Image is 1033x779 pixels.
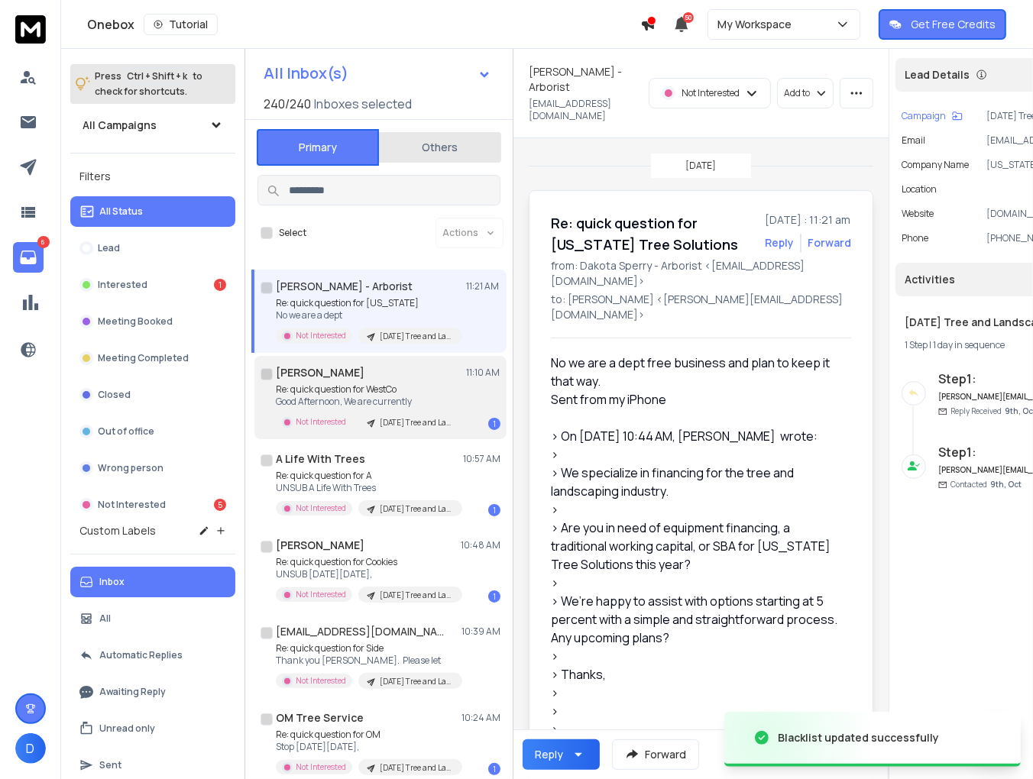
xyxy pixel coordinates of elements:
p: Out of office [98,425,154,438]
button: Closed [70,380,235,410]
div: 1 [488,763,500,775]
p: All Status [99,205,143,218]
span: Ctrl + Shift + k [125,67,189,85]
p: Not Interested [296,503,346,514]
span: 1 Step [905,338,928,351]
p: Good Afternoon, We are currently [276,396,459,408]
div: Reply [535,747,563,762]
div: 1 [488,504,500,516]
button: All Campaigns [70,110,235,141]
button: Lead [70,233,235,263]
button: Unread only [70,713,235,744]
p: [DATE] Tree and Landscaping [380,503,453,515]
p: Not Interested [98,499,166,511]
p: 11:21 AM [466,280,500,293]
div: Blacklist updated successfully [778,730,939,745]
h1: All Inbox(s) [264,66,348,81]
h1: [PERSON_NAME] [276,538,364,553]
p: Company Name [902,159,969,171]
p: Re: quick question for Cookies [276,556,459,568]
button: Primary [257,129,379,166]
span: 1 day in sequence [933,338,1005,351]
h3: Filters [70,166,235,187]
p: Re: quick question for Side [276,642,459,655]
button: Inbox [70,567,235,597]
p: Contacted [950,479,1022,490]
p: location [902,183,937,196]
p: No we are a dept [276,309,459,322]
p: [DATE] Tree and Landscaping [380,417,453,428]
p: 10:39 AM [461,625,500,638]
button: Interested1 [70,270,235,300]
p: Wrong person [98,462,164,474]
h1: [EMAIL_ADDRESS][DOMAIN_NAME] [276,624,444,639]
p: Add to [784,87,810,99]
p: [DATE] [686,160,717,172]
h1: A Life With Trees [276,451,365,467]
p: 10:57 AM [463,453,500,465]
p: Re: quick question for WestCo [276,383,459,396]
p: Inbox [99,576,125,588]
p: My Workspace [717,17,798,32]
button: D [15,733,46,764]
p: Meeting Booked [98,315,173,328]
p: UNSUB [DATE][DATE], [276,568,459,580]
div: 5 [214,499,226,511]
button: Reply [523,739,600,770]
p: Stop [DATE][DATE], [276,741,459,753]
p: to: [PERSON_NAME] <[PERSON_NAME][EMAIL_ADDRESS][DOMAIN_NAME]> [551,292,851,322]
p: [DATE] Tree and Landscaping [380,676,453,687]
p: Sent [99,759,121,771]
h1: OM Tree Service [276,710,364,726]
button: Wrong person [70,453,235,483]
button: All Status [70,196,235,227]
p: Email [902,134,925,147]
p: from: Dakota Sperry - Arborist <[EMAIL_ADDRESS][DOMAIN_NAME]> [551,258,851,289]
p: Thank you [PERSON_NAME]. Please let [276,655,459,667]
p: All [99,613,111,625]
h3: Inboxes selected [314,95,412,113]
p: Re: quick question for [US_STATE] [276,297,459,309]
button: Campaign [902,110,963,122]
button: Awaiting Reply [70,677,235,707]
button: Meeting Completed [70,343,235,373]
p: [DATE] Tree and Landscaping [380,331,453,342]
p: Closed [98,389,131,401]
p: Lead [98,242,120,254]
button: Get Free Credits [879,9,1006,40]
div: 1 [488,590,500,603]
p: Re: quick question for A [276,470,459,482]
p: [DATE] : 11:21 am [765,212,851,228]
button: All [70,603,235,634]
p: Phone [902,232,928,244]
p: Not Interested [296,675,346,687]
p: 10:24 AM [461,712,500,724]
p: Interested [98,279,147,291]
p: Not Interested [296,330,346,341]
h1: Re: quick question for [US_STATE] Tree Solutions [551,212,756,255]
p: Automatic Replies [99,649,183,661]
button: All Inbox(s) [251,58,504,89]
button: Forward [612,739,699,770]
h1: [PERSON_NAME] - Arborist [529,64,640,95]
p: 10:48 AM [461,539,500,551]
h3: Custom Labels [79,523,156,538]
h1: All Campaigns [83,118,157,133]
button: Tutorial [144,14,218,35]
button: Others [379,131,501,164]
p: Re: quick question for OM [276,729,459,741]
p: Get Free Credits [911,17,996,32]
p: Lead Details [905,67,970,82]
button: Meeting Booked [70,306,235,337]
p: Press to check for shortcuts. [95,69,202,99]
button: Reply [765,235,794,251]
p: UNSUB A Life With Trees [276,482,459,494]
div: Onebox [87,14,640,35]
p: [DATE] Tree and Landscaping [380,590,453,601]
p: 11:10 AM [466,367,500,379]
p: [EMAIL_ADDRESS][DOMAIN_NAME] [529,98,640,122]
p: [DATE] Tree and Landscaping [380,762,453,774]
